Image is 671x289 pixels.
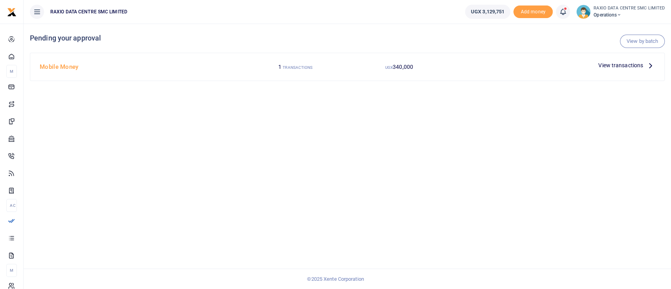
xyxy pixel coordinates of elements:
[7,7,17,17] img: logo-small
[513,6,553,18] span: Add money
[7,9,17,15] a: logo-small logo-large logo-large
[471,8,504,16] span: UGX 3,129,751
[513,6,553,18] li: Toup your wallet
[6,199,17,212] li: Ac
[385,65,393,70] small: UGX
[598,61,643,70] span: View transactions
[594,11,665,18] span: Operations
[278,64,281,70] span: 1
[620,35,665,48] a: View by batch
[393,64,413,70] span: 340,000
[462,5,513,19] li: Wallet ballance
[513,8,553,14] a: Add money
[576,5,590,19] img: profile-user
[30,34,665,42] h4: Pending your approval
[40,63,241,71] h4: Mobile Money
[283,65,313,70] small: TRANSACTIONS
[6,264,17,277] li: M
[576,5,665,19] a: profile-user RAXIO DATA CENTRE SMC LIMITED Operations
[594,5,665,12] small: RAXIO DATA CENTRE SMC LIMITED
[47,8,131,15] span: RAXIO DATA CENTRE SMC LIMITED
[465,5,510,19] a: UGX 3,129,751
[6,65,17,78] li: M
